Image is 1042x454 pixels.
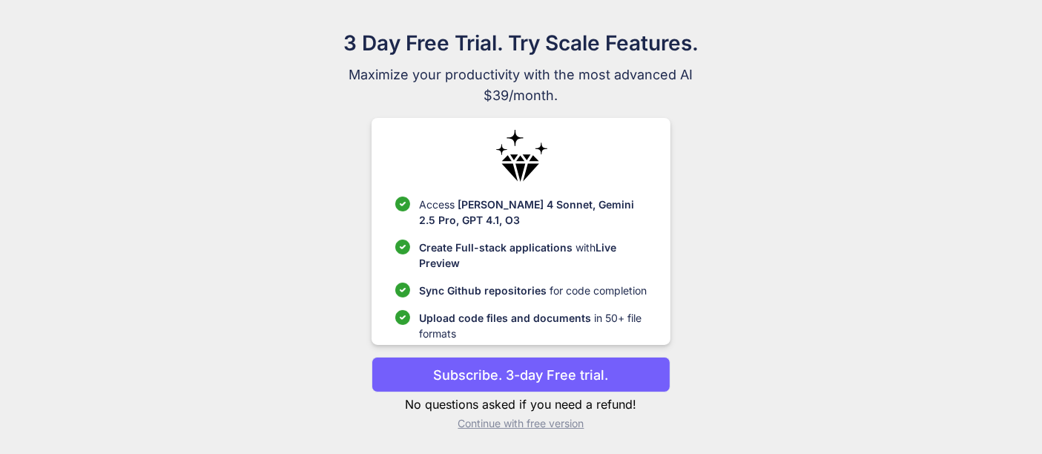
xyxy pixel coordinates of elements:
p: for code completion [419,283,647,298]
span: $39/month. [272,85,771,106]
p: with [419,240,647,271]
h1: 3 Day Free Trial. Try Scale Features. [272,27,771,59]
span: Sync Github repositories [419,284,547,297]
p: Access [419,197,647,228]
span: [PERSON_NAME] 4 Sonnet, Gemini 2.5 Pro, GPT 4.1, O3 [419,198,634,226]
p: in 50+ file formats [419,310,647,341]
p: No questions asked if you need a refund! [372,395,670,413]
button: Subscribe. 3-day Free trial. [372,357,670,392]
span: Upload code files and documents [419,312,591,324]
img: checklist [395,197,410,211]
img: checklist [395,310,410,325]
img: checklist [395,283,410,297]
span: Maximize your productivity with the most advanced AI [272,65,771,85]
span: Create Full-stack applications [419,241,576,254]
p: Subscribe. 3-day Free trial. [434,365,609,385]
img: checklist [395,240,410,254]
p: Continue with free version [372,416,670,431]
